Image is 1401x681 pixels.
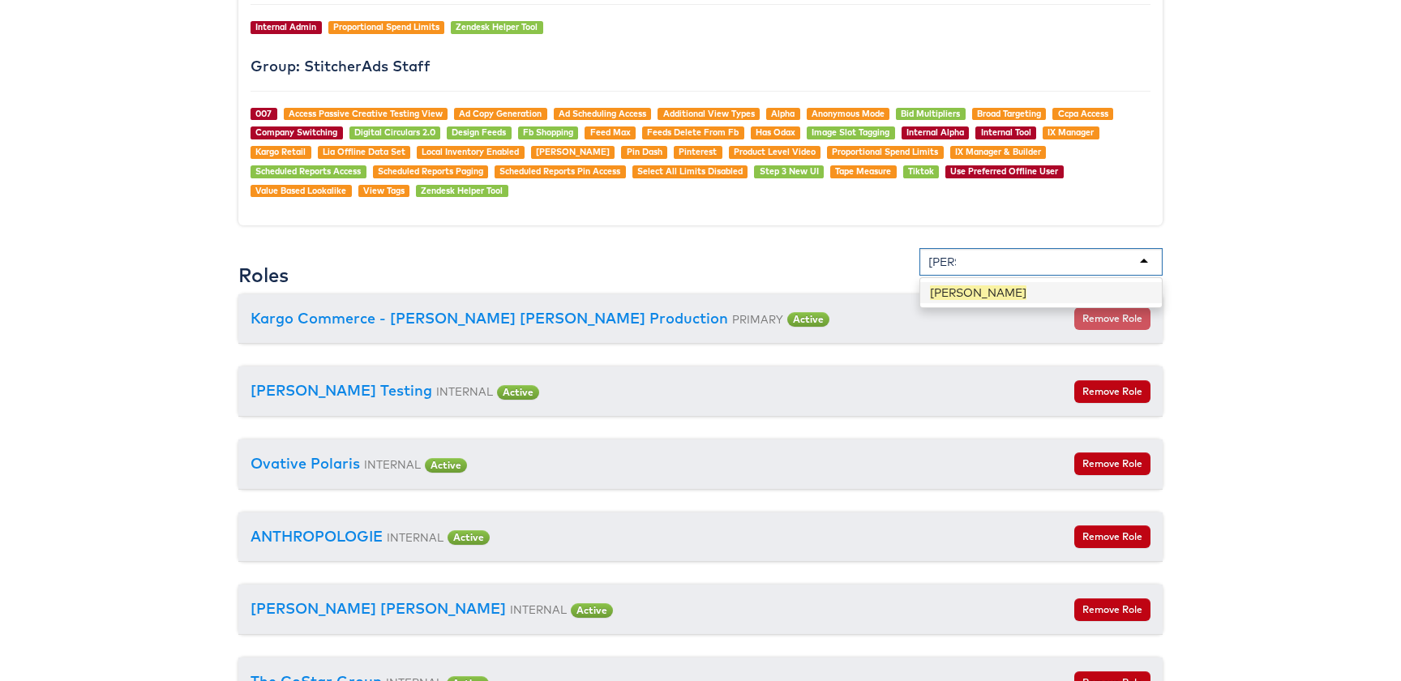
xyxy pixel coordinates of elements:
[378,165,483,177] a: Scheduled Reports Paging
[1074,307,1150,330] button: Remove Role
[571,603,613,618] span: Active
[981,126,1031,138] a: Internal Tool
[251,599,506,618] a: [PERSON_NAME] [PERSON_NAME]
[523,126,573,138] a: Fb Shopping
[436,384,493,398] small: INTERNAL
[251,58,1150,75] h4: Group: StitcherAds Staff
[930,285,1026,300] span: [PERSON_NAME]
[787,312,829,327] span: Active
[1074,525,1150,548] button: Remove Role
[928,254,956,270] input: Add user to company...
[255,21,316,32] a: Internal Admin
[647,126,739,138] a: Feeds Delete From Fb
[251,381,432,400] a: [PERSON_NAME] Testing
[756,126,795,138] a: Has Odax
[459,108,542,119] a: Ad Copy Generation
[760,165,819,177] a: Step 3 New UI
[627,146,662,157] a: Pin Dash
[497,385,539,400] span: Active
[510,602,567,616] small: INTERNAL
[1058,108,1108,119] a: Ccpa Access
[771,108,795,119] a: Alpha
[255,185,346,196] a: Value Based Lookalike
[679,146,717,157] a: Pinterest
[590,126,631,138] a: Feed Max
[977,108,1041,119] a: Broad Targeting
[425,458,467,473] span: Active
[536,146,610,157] a: [PERSON_NAME]
[906,126,964,138] a: Internal Alpha
[333,21,439,32] a: Proportional Spend Limits
[363,185,405,196] a: View Tags
[448,530,490,545] span: Active
[238,264,289,285] h3: Roles
[387,530,443,544] small: INTERNAL
[255,108,272,119] a: 007
[732,312,783,326] small: PRIMARY
[289,108,443,119] a: Access Passive Creative Testing View
[955,146,1041,157] a: IX Manager & Builder
[255,165,361,177] a: Scheduled Reports Access
[499,165,620,177] a: Scheduled Reports Pin Access
[422,146,519,157] a: Local Inventory Enabled
[255,146,306,157] a: Kargo Retail
[812,108,885,119] a: Anonymous Mode
[1074,598,1150,621] button: Remove Role
[456,21,538,32] a: Zendesk Helper Tool
[354,126,435,138] a: Digital Circulars 2.0
[734,146,816,157] a: Product Level Video
[901,108,960,119] a: Bid Multipliers
[323,146,405,157] a: Lia Offline Data Set
[559,108,646,119] a: Ad Scheduling Access
[637,165,743,177] a: Select All Limits Disabled
[251,527,383,546] a: ANTHROPOLOGIE
[1048,126,1094,138] a: IX Manager
[663,108,755,119] a: Additional View Types
[832,146,938,157] a: Proportional Spend Limits
[950,165,1058,177] a: Use Preferred Offline User
[364,457,421,471] small: INTERNAL
[1074,452,1150,475] button: Remove Role
[1074,380,1150,403] button: Remove Role
[908,165,934,177] a: Tiktok
[835,165,891,177] a: Tape Measure
[812,126,889,138] a: Image Slot Tagging
[255,126,337,138] a: Company Switching
[452,126,506,138] a: Design Feeds
[251,309,728,328] a: Kargo Commerce - [PERSON_NAME] [PERSON_NAME] Production
[421,185,503,196] a: Zendesk Helper Tool
[251,454,360,473] a: Ovative Polaris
